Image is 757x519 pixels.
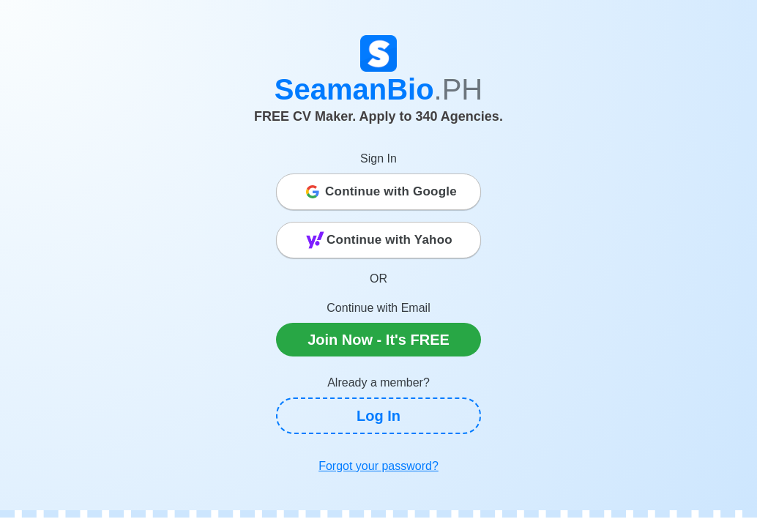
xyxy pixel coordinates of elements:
a: Log In [276,397,481,434]
p: Continue with Email [276,299,481,317]
img: Logo [360,35,397,72]
button: Continue with Google [276,173,481,210]
p: Sign In [276,150,481,168]
a: Join Now - It's FREE [276,323,481,356]
p: OR [276,270,481,288]
span: Continue with Google [325,177,457,206]
u: Forgot your password? [318,460,439,472]
button: Continue with Yahoo [276,222,481,258]
span: Continue with Yahoo [327,225,452,255]
a: Forgot your password? [276,452,481,481]
h1: SeamanBio [38,72,719,107]
span: .PH [434,73,483,105]
p: Already a member? [276,374,481,392]
span: FREE CV Maker. Apply to 340 Agencies. [254,109,503,124]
